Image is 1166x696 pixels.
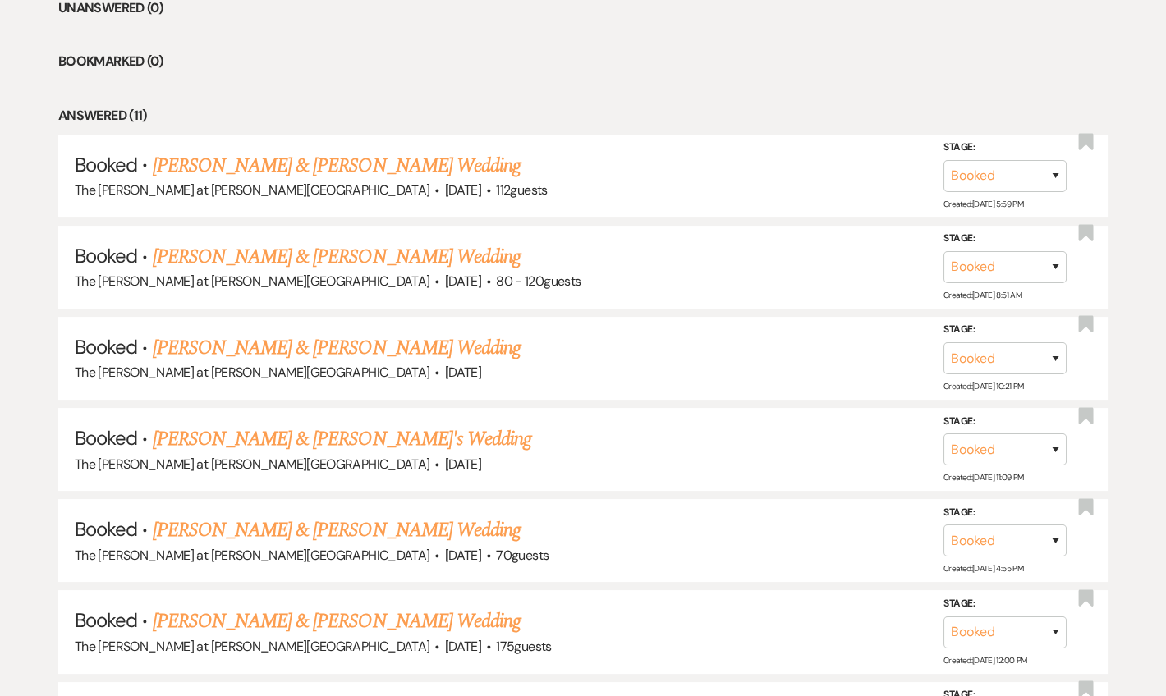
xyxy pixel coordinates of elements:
span: Booked [75,516,137,542]
li: Answered (11) [58,105,1108,126]
span: [DATE] [445,456,481,473]
li: Bookmarked (0) [58,51,1108,72]
span: Created: [DATE] 11:09 PM [943,472,1023,483]
span: The [PERSON_NAME] at [PERSON_NAME][GEOGRAPHIC_DATA] [75,638,429,655]
label: Stage: [943,595,1067,613]
span: The [PERSON_NAME] at [PERSON_NAME][GEOGRAPHIC_DATA] [75,364,429,381]
span: Booked [75,152,137,177]
a: [PERSON_NAME] & [PERSON_NAME] Wedding [153,242,521,272]
span: Booked [75,243,137,268]
label: Stage: [943,413,1067,431]
a: [PERSON_NAME] & [PERSON_NAME] Wedding [153,607,521,636]
span: Created: [DATE] 4:55 PM [943,563,1023,574]
span: 112 guests [496,181,547,199]
span: 175 guests [496,638,551,655]
a: [PERSON_NAME] & [PERSON_NAME] Wedding [153,333,521,363]
label: Stage: [943,230,1067,248]
span: [DATE] [445,364,481,381]
label: Stage: [943,139,1067,157]
span: Booked [75,607,137,633]
span: [DATE] [445,638,481,655]
a: [PERSON_NAME] & [PERSON_NAME] Wedding [153,515,521,545]
span: The [PERSON_NAME] at [PERSON_NAME][GEOGRAPHIC_DATA] [75,456,429,473]
span: Created: [DATE] 10:21 PM [943,381,1023,391]
label: Stage: [943,504,1067,522]
label: Stage: [943,321,1067,339]
span: Booked [75,425,137,451]
a: [PERSON_NAME] & [PERSON_NAME] Wedding [153,151,521,181]
a: [PERSON_NAME] & [PERSON_NAME]'s Wedding [153,424,532,454]
span: [DATE] [445,181,481,199]
span: The [PERSON_NAME] at [PERSON_NAME][GEOGRAPHIC_DATA] [75,547,429,564]
span: Created: [DATE] 12:00 PM [943,655,1026,666]
span: 80 - 120 guests [496,272,581,290]
span: The [PERSON_NAME] at [PERSON_NAME][GEOGRAPHIC_DATA] [75,181,429,199]
span: [DATE] [445,547,481,564]
span: Created: [DATE] 8:51 AM [943,290,1021,300]
span: The [PERSON_NAME] at [PERSON_NAME][GEOGRAPHIC_DATA] [75,272,429,290]
span: [DATE] [445,272,481,290]
span: Created: [DATE] 5:59 PM [943,199,1023,209]
span: Booked [75,334,137,359]
span: 70 guests [496,547,549,564]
